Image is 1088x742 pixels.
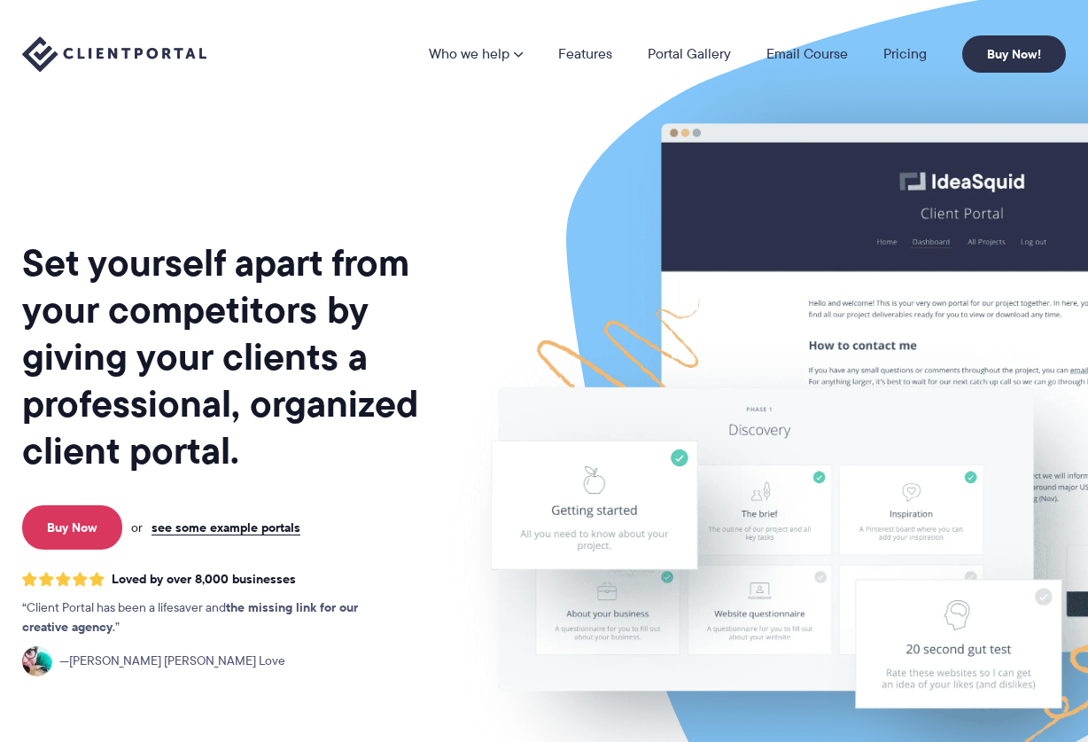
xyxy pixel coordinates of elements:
a: see some example portals [152,519,300,535]
a: Pricing [883,47,927,61]
a: Portal Gallery [648,47,731,61]
a: Who we help [429,47,523,61]
a: Buy Now [22,505,122,550]
strong: the missing link for our creative agency [22,598,358,637]
span: [PERSON_NAME] [PERSON_NAME] Love [59,652,285,671]
span: or [131,519,143,535]
a: Buy Now! [962,35,1066,73]
p: Client Portal has been a lifesaver and . [22,598,394,637]
a: Features [558,47,612,61]
h1: Set yourself apart from your competitors by giving your clients a professional, organized client ... [22,239,439,474]
span: Loved by over 8,000 businesses [112,572,296,587]
a: Email Course [766,47,848,61]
